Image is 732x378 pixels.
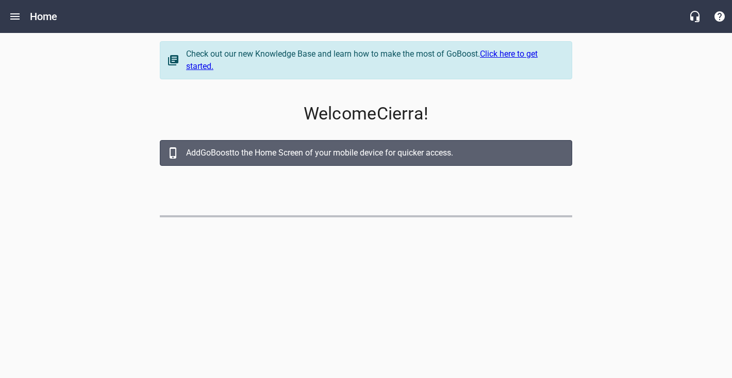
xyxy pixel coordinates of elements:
[707,4,732,29] button: Support Portal
[160,104,572,124] p: Welcome Cierra !
[160,140,572,166] a: AddGoBoostto the Home Screen of your mobile device for quicker access.
[186,48,561,73] div: Check out our new Knowledge Base and learn how to make the most of GoBoost.
[3,4,27,29] button: Open drawer
[683,4,707,29] button: Live Chat
[30,8,58,25] h6: Home
[186,147,561,159] div: Add GoBoost to the Home Screen of your mobile device for quicker access.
